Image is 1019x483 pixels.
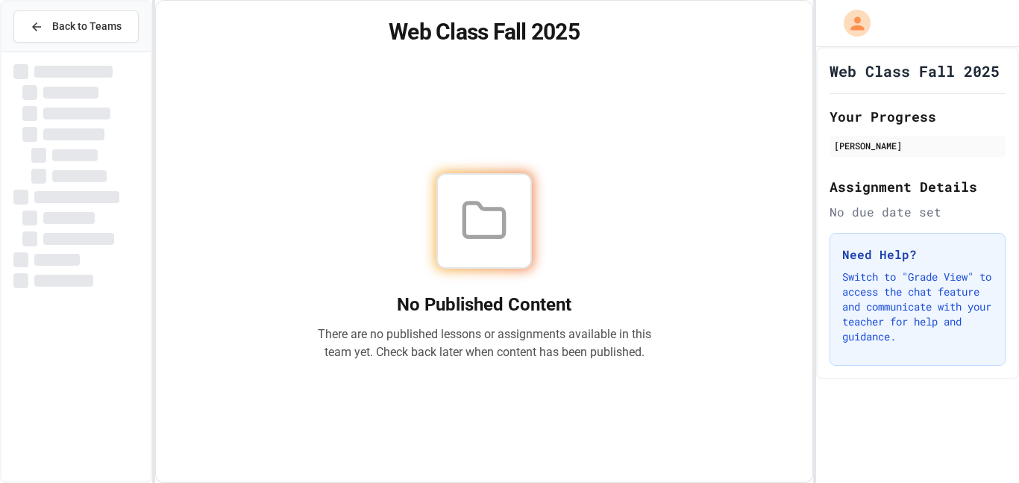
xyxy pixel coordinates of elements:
div: My Account [828,6,874,40]
button: Back to Teams [13,10,139,43]
h2: Assignment Details [830,176,1006,197]
div: [PERSON_NAME] [834,139,1001,152]
h3: Need Help? [842,246,993,264]
div: No due date set [830,203,1006,221]
span: Back to Teams [52,19,122,34]
p: There are no published lessons or assignments available in this team yet. Check back later when c... [317,325,651,361]
h2: No Published Content [317,293,651,317]
h1: Web Class Fall 2025 [830,60,1000,81]
h2: Your Progress [830,106,1006,127]
p: Switch to "Grade View" to access the chat feature and communicate with your teacher for help and ... [842,269,993,344]
h1: Web Class Fall 2025 [174,19,795,46]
